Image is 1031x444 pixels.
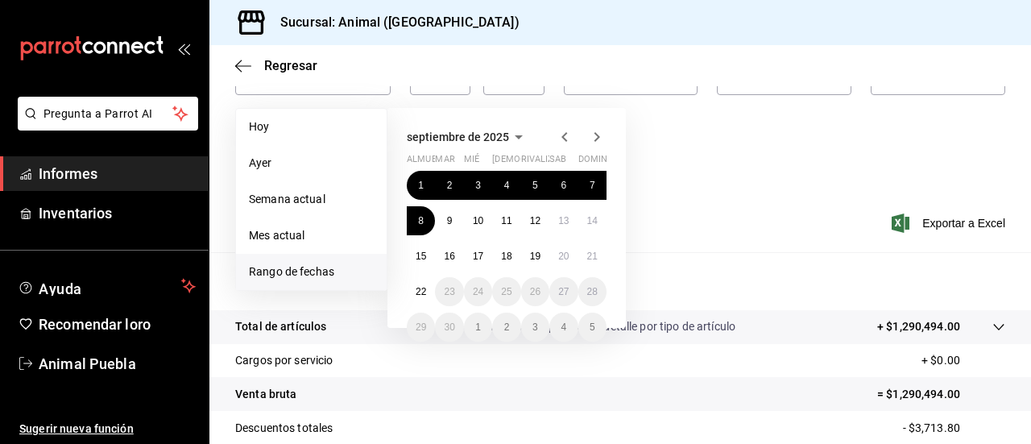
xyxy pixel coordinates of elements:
font: 8 [418,215,424,226]
abbr: 16 de septiembre de 2025 [444,251,454,262]
button: 9 de septiembre de 2025 [435,206,463,235]
font: septiembre de 2025 [407,131,509,143]
font: + $0.00 [921,354,960,367]
font: 2 [447,180,453,191]
abbr: 21 de septiembre de 2025 [587,251,598,262]
button: septiembre de 2025 [407,127,528,147]
font: 28 [587,286,598,297]
abbr: 14 de septiembre de 2025 [587,215,598,226]
font: = $1,290,494.00 [877,388,960,400]
font: 24 [473,286,483,297]
abbr: 10 de septiembre de 2025 [473,215,483,226]
button: 2 de septiembre de 2025 [435,171,463,200]
font: Descuentos totales [235,421,333,434]
abbr: 13 de septiembre de 2025 [558,215,569,226]
abbr: 9 de septiembre de 2025 [447,215,453,226]
font: 27 [558,286,569,297]
font: 9 [447,215,453,226]
font: Semana actual [249,193,325,205]
abbr: 22 de septiembre de 2025 [416,286,426,297]
font: 17 [473,251,483,262]
font: Animal Puebla [39,355,136,372]
font: 5 [590,322,595,333]
font: 3 [475,180,481,191]
font: 19 [530,251,540,262]
button: Regresar [235,58,317,73]
button: 6 de septiembre de 2025 [549,171,578,200]
abbr: 5 de octubre de 2025 [590,322,595,333]
font: 29 [416,322,426,333]
abbr: 15 de septiembre de 2025 [416,251,426,262]
button: 19 de septiembre de 2025 [521,242,549,271]
font: 16 [444,251,454,262]
abbr: 8 de septiembre de 2025 [418,215,424,226]
button: 30 de septiembre de 2025 [435,313,463,342]
button: abrir_cajón_menú [177,42,190,55]
font: 18 [501,251,511,262]
button: 26 de septiembre de 2025 [521,277,549,306]
font: 1 [475,322,481,333]
abbr: lunes [407,154,454,171]
button: 10 de septiembre de 2025 [464,206,492,235]
abbr: 1 de septiembre de 2025 [418,180,424,191]
abbr: 29 de septiembre de 2025 [416,322,426,333]
abbr: 1 de octubre de 2025 [475,322,481,333]
font: sab [549,154,566,164]
button: 16 de septiembre de 2025 [435,242,463,271]
font: 2 [504,322,510,333]
button: 3 de octubre de 2025 [521,313,549,342]
font: 12 [530,215,540,226]
button: 8 de septiembre de 2025 [407,206,435,235]
font: 21 [587,251,598,262]
font: Sugerir nueva función [19,422,134,435]
abbr: 11 de septiembre de 2025 [501,215,511,226]
abbr: 25 de septiembre de 2025 [501,286,511,297]
font: Ayuda [39,280,82,297]
button: 23 de septiembre de 2025 [435,277,463,306]
abbr: sábado [549,154,566,171]
abbr: 30 de septiembre de 2025 [444,322,454,333]
abbr: 20 de septiembre de 2025 [558,251,569,262]
abbr: 17 de septiembre de 2025 [473,251,483,262]
abbr: 19 de septiembre de 2025 [530,251,540,262]
button: 1 de septiembre de 2025 [407,171,435,200]
button: 3 de septiembre de 2025 [464,171,492,200]
button: 11 de septiembre de 2025 [492,206,520,235]
a: Pregunta a Parrot AI [11,117,198,134]
font: Cargos por servicio [235,354,333,367]
button: 21 de septiembre de 2025 [578,242,607,271]
abbr: 18 de septiembre de 2025 [501,251,511,262]
font: Recomendar loro [39,316,151,333]
font: 20 [558,251,569,262]
abbr: jueves [492,154,587,171]
font: 10 [473,215,483,226]
abbr: 23 de septiembre de 2025 [444,286,454,297]
button: 14 de septiembre de 2025 [578,206,607,235]
font: 5 [532,180,538,191]
button: 2 de octubre de 2025 [492,313,520,342]
abbr: 3 de octubre de 2025 [532,322,538,333]
font: 6 [561,180,566,191]
font: [DEMOGRAPHIC_DATA] [492,154,587,164]
font: 26 [530,286,540,297]
abbr: domingo [578,154,617,171]
font: almuerzo [407,154,454,164]
button: 4 de septiembre de 2025 [492,171,520,200]
abbr: 4 de octubre de 2025 [561,322,566,333]
abbr: 26 de septiembre de 2025 [530,286,540,297]
button: 1 de octubre de 2025 [464,313,492,342]
font: 14 [587,215,598,226]
button: 24 de septiembre de 2025 [464,277,492,306]
font: 3 [532,322,538,333]
font: 13 [558,215,569,226]
button: 29 de septiembre de 2025 [407,313,435,342]
font: Informes [39,165,97,182]
button: 4 de octubre de 2025 [549,313,578,342]
font: mié [464,154,479,164]
abbr: 27 de septiembre de 2025 [558,286,569,297]
abbr: 28 de septiembre de 2025 [587,286,598,297]
abbr: martes [435,154,454,171]
font: Venta bruta [235,388,296,400]
abbr: 2 de septiembre de 2025 [447,180,453,191]
abbr: 3 de septiembre de 2025 [475,180,481,191]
